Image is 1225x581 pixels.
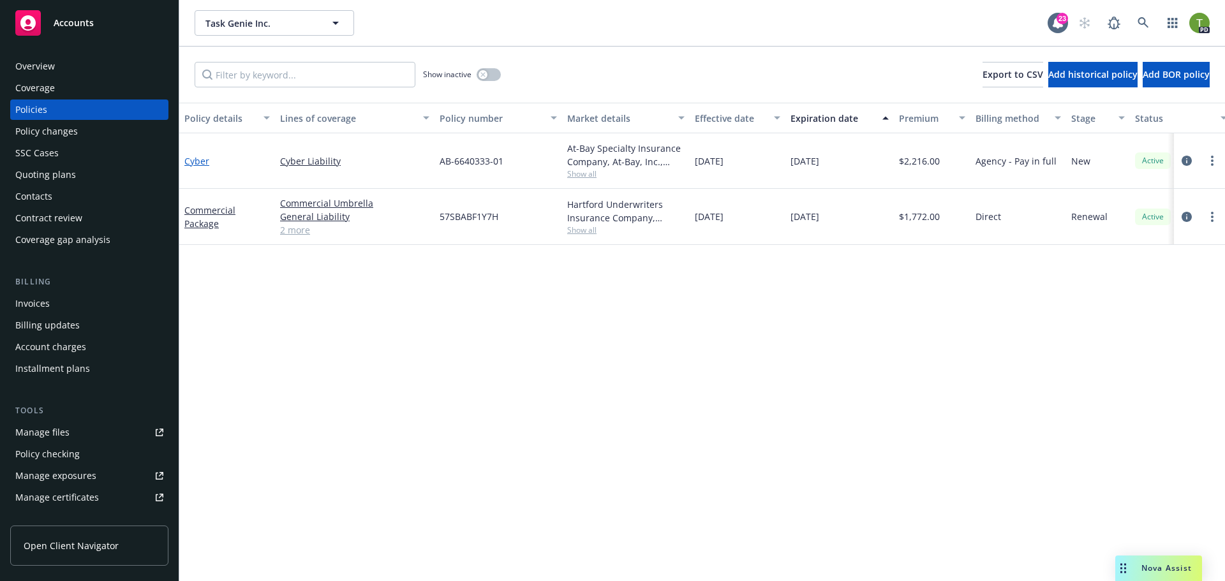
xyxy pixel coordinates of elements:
a: Cyber [184,155,209,167]
span: Add historical policy [1048,68,1138,80]
span: Export to CSV [983,68,1043,80]
span: Nova Assist [1141,563,1192,573]
div: Policy changes [15,121,78,142]
a: Manage exposures [10,466,168,486]
button: Nova Assist [1115,555,1202,581]
button: Policy details [179,103,275,133]
div: Policies [15,99,47,120]
span: New [1071,154,1090,168]
div: Status [1135,112,1213,125]
div: Contacts [15,186,52,207]
div: Contract review [15,208,82,228]
a: Contacts [10,186,168,207]
button: Premium [894,103,970,133]
div: 23 [1057,10,1068,22]
span: [DATE] [695,154,724,168]
div: Overview [15,56,55,77]
button: Add BOR policy [1143,62,1210,87]
a: Quoting plans [10,165,168,185]
a: more [1205,153,1220,168]
button: Policy number [434,103,562,133]
div: Market details [567,112,671,125]
span: Agency - Pay in full [976,154,1057,168]
div: Policy details [184,112,256,125]
div: Policy number [440,112,543,125]
div: Expiration date [791,112,875,125]
div: Installment plans [15,358,90,379]
span: Open Client Navigator [24,539,119,552]
div: Policy checking [15,444,80,464]
a: Manage certificates [10,487,168,508]
a: Invoices [10,293,168,314]
div: Lines of coverage [280,112,415,125]
a: Billing updates [10,315,168,335]
a: Coverage [10,78,168,98]
span: $1,772.00 [899,210,940,223]
div: Quoting plans [15,165,76,185]
div: Invoices [15,293,50,314]
span: $2,216.00 [899,154,940,168]
a: Start snowing [1072,10,1097,36]
div: Hartford Underwriters Insurance Company, Hartford Insurance Group [567,198,685,224]
a: Installment plans [10,358,168,379]
div: Billing updates [15,315,80,335]
span: [DATE] [695,210,724,223]
button: Task Genie Inc. [195,10,354,36]
a: Policy checking [10,444,168,464]
a: Policies [10,99,168,120]
a: SSC Cases [10,143,168,163]
a: Cyber Liability [280,154,429,168]
div: At-Bay Specialty Insurance Company, At-Bay, Inc., Amwins [567,142,685,168]
a: Overview [10,56,168,77]
div: Manage files [15,422,70,443]
a: Search [1131,10,1156,36]
span: Task Genie Inc. [205,17,316,30]
button: Expiration date [785,103,894,133]
div: Manage exposures [15,466,96,486]
button: Add historical policy [1048,62,1138,87]
div: Stage [1071,112,1111,125]
span: Active [1140,211,1166,223]
a: Accounts [10,5,168,41]
span: [DATE] [791,210,819,223]
a: General Liability [280,210,429,223]
a: Contract review [10,208,168,228]
span: Accounts [54,18,94,28]
input: Filter by keyword... [195,62,415,87]
span: [DATE] [791,154,819,168]
div: Effective date [695,112,766,125]
a: circleInformation [1179,209,1194,224]
span: 57SBABF1Y7H [440,210,498,223]
span: Renewal [1071,210,1108,223]
a: Switch app [1160,10,1185,36]
a: circleInformation [1179,153,1194,168]
a: Coverage gap analysis [10,230,168,250]
button: Billing method [970,103,1066,133]
div: Tools [10,404,168,417]
a: Policy changes [10,121,168,142]
span: Show inactive [423,69,471,80]
a: Manage BORs [10,509,168,529]
a: Account charges [10,337,168,357]
span: Show all [567,168,685,179]
span: Direct [976,210,1001,223]
a: Commercial Package [184,204,235,230]
div: Manage BORs [15,509,75,529]
a: Manage files [10,422,168,443]
div: Billing method [976,112,1047,125]
button: Market details [562,103,690,133]
span: Active [1140,155,1166,166]
img: photo [1189,13,1210,33]
a: Commercial Umbrella [280,196,429,210]
span: AB-6640333-01 [440,154,503,168]
button: Stage [1066,103,1130,133]
div: Coverage [15,78,55,98]
div: Billing [10,276,168,288]
span: Add BOR policy [1143,68,1210,80]
span: Show all [567,224,685,235]
div: Account charges [15,337,86,357]
a: 2 more [280,223,429,237]
button: Lines of coverage [275,103,434,133]
div: Drag to move [1115,555,1131,581]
